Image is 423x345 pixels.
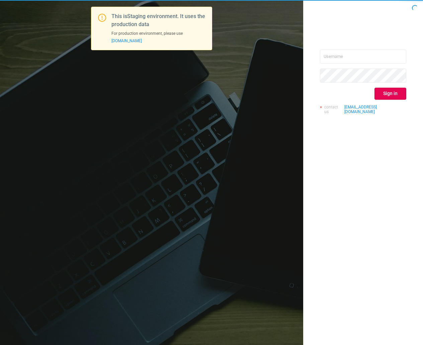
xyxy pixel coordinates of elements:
a: [EMAIL_ADDRESS][DOMAIN_NAME] [344,105,406,114]
span: This is Staging environment. It uses the production data [111,13,205,27]
span: For production environment, please use [111,31,183,43]
i: icon: exclamation-circle [98,14,106,22]
input: Username [320,50,406,64]
a: [DOMAIN_NAME] [111,38,142,43]
button: Sign in [374,88,406,100]
span: contact us [324,105,343,114]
